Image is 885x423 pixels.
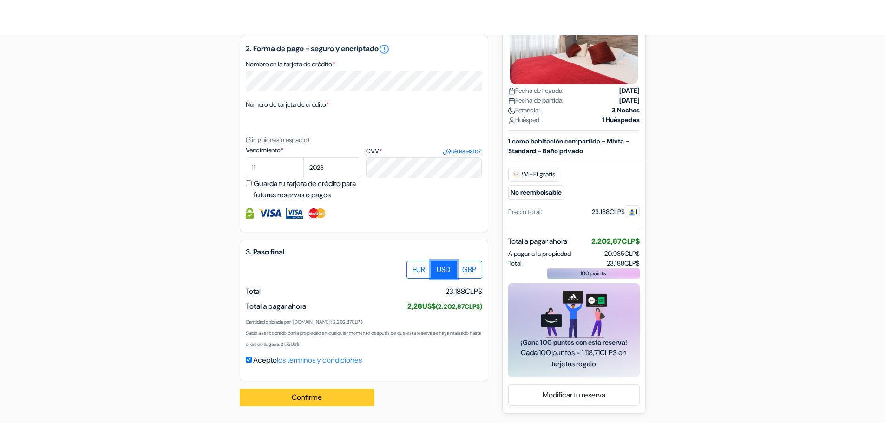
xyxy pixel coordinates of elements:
label: Número de tarjeta de crédito [246,100,329,110]
img: guest.svg [629,209,636,216]
span: Estancia: [508,105,540,115]
span: 2.202,87CLP$ [591,236,640,246]
span: 20.985CLP$ [604,249,640,258]
small: Saldo a ser cobrado por la propiedad en cualquier momento después de que esta reserva se haya rea... [246,330,481,347]
span: Fecha de llegada: [508,86,564,96]
strong: 1 Huéspedes [602,115,640,125]
span: 23.188CLP$ [446,286,482,297]
label: Nombre en la tarjeta de crédito [246,59,335,69]
small: No reembolsable [508,185,564,200]
label: Vencimiento [246,145,361,155]
img: moon.svg [508,107,515,114]
img: Información de la Tarjeta de crédito totalmente protegida y encriptada [246,208,254,219]
strong: [DATE] [619,96,640,105]
div: 23.188CLP$ [592,207,640,217]
div: Basic radio toggle button group [407,261,482,279]
label: Guarda tu tarjeta de crédito para futuras reservas o pagos [254,178,364,201]
button: Confirme [240,389,374,406]
h5: 3. Paso final [246,247,482,256]
span: Wi-Fi gratis [508,168,559,182]
img: Visa [258,208,282,219]
span: 23.188CLP$ [607,259,640,268]
span: 1 [625,205,640,218]
label: CVV [366,146,482,156]
small: Cantidad cobrada por "[DOMAIN_NAME]": 2.202,87CLP$ [246,319,363,325]
span: Total [508,259,522,268]
span: A pagar a la propiedad [508,249,571,259]
a: error_outline [379,44,390,55]
b: 1 cama habitación compartida - Mixta - Standard - Baño privado [508,137,629,155]
img: Hostales.com [11,6,115,29]
a: los términos y condiciones [277,355,362,365]
label: Acepto [253,355,362,366]
label: GBP [456,261,482,279]
a: Modificar tu reserva [509,386,639,404]
img: calendar.svg [508,98,515,104]
span: Total a pagar ahora [246,301,306,311]
h5: 2. Forma de pago - seguro y encriptado [246,44,482,55]
small: (Sin guiones o espacio) [246,136,309,144]
img: Visa Electron [286,208,303,219]
span: Fecha de partida: [508,96,564,105]
img: user_icon.svg [508,117,515,124]
strong: [DATE] [619,86,640,96]
label: EUR [406,261,431,279]
span: Total [246,286,261,296]
span: 2,28US$ [407,301,482,311]
div: Precio total: [508,207,542,217]
small: (2.202,87CLP$) [436,302,482,311]
span: ¡Gana 100 puntos con esta reserva! [519,338,629,347]
label: USD [431,261,457,279]
span: Huésped: [508,115,541,125]
img: gift_card_hero_new.png [541,291,607,338]
img: calendar.svg [508,88,515,95]
img: Master Card [308,208,327,219]
img: free_wifi.svg [512,171,520,178]
strong: 3 Noches [612,105,640,115]
span: Cada 100 puntos = 1.118,71CLP$ en tarjetas regalo [519,347,629,370]
a: ¿Qué es esto? [443,146,482,156]
span: Total a pagar ahora [508,236,567,247]
span: 100 points [580,269,606,278]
